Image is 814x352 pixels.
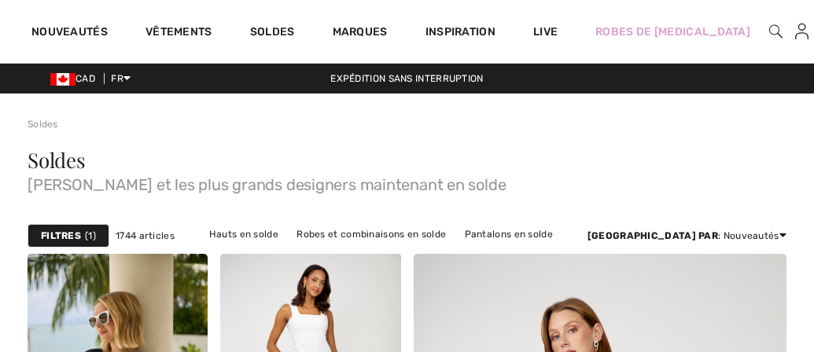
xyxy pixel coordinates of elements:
[340,244,477,265] a: Vestes et blazers en solde
[28,146,86,174] span: Soldes
[595,24,750,40] a: Robes de [MEDICAL_DATA]
[50,73,101,84] span: CAD
[28,119,58,130] a: Soldes
[145,25,212,42] a: Vêtements
[333,25,388,42] a: Marques
[111,73,131,84] span: FR
[425,25,495,42] span: Inspiration
[769,22,783,41] img: recherche
[457,224,561,244] a: Pantalons en solde
[50,73,76,86] img: Canadian Dollar
[31,25,108,42] a: Nouveautés
[196,244,337,265] a: Pulls et cardigans en solde
[795,22,808,41] img: Mes infos
[28,170,786,192] span: [PERSON_NAME] et les plus grands designers maintenant en solde
[480,244,565,265] a: Jupes en solde
[201,224,286,244] a: Hauts en solde
[116,229,175,243] span: 1744 articles
[289,224,454,244] a: Robes et combinaisons en solde
[85,229,96,243] span: 1
[587,229,786,243] div: : Nouveautés
[533,24,558,40] a: Live
[41,229,81,243] strong: Filtres
[250,25,295,42] a: Soldes
[587,230,718,241] strong: [GEOGRAPHIC_DATA] par
[714,234,798,273] iframe: Ouvre un widget dans lequel vous pouvez chatter avec l’un de nos agents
